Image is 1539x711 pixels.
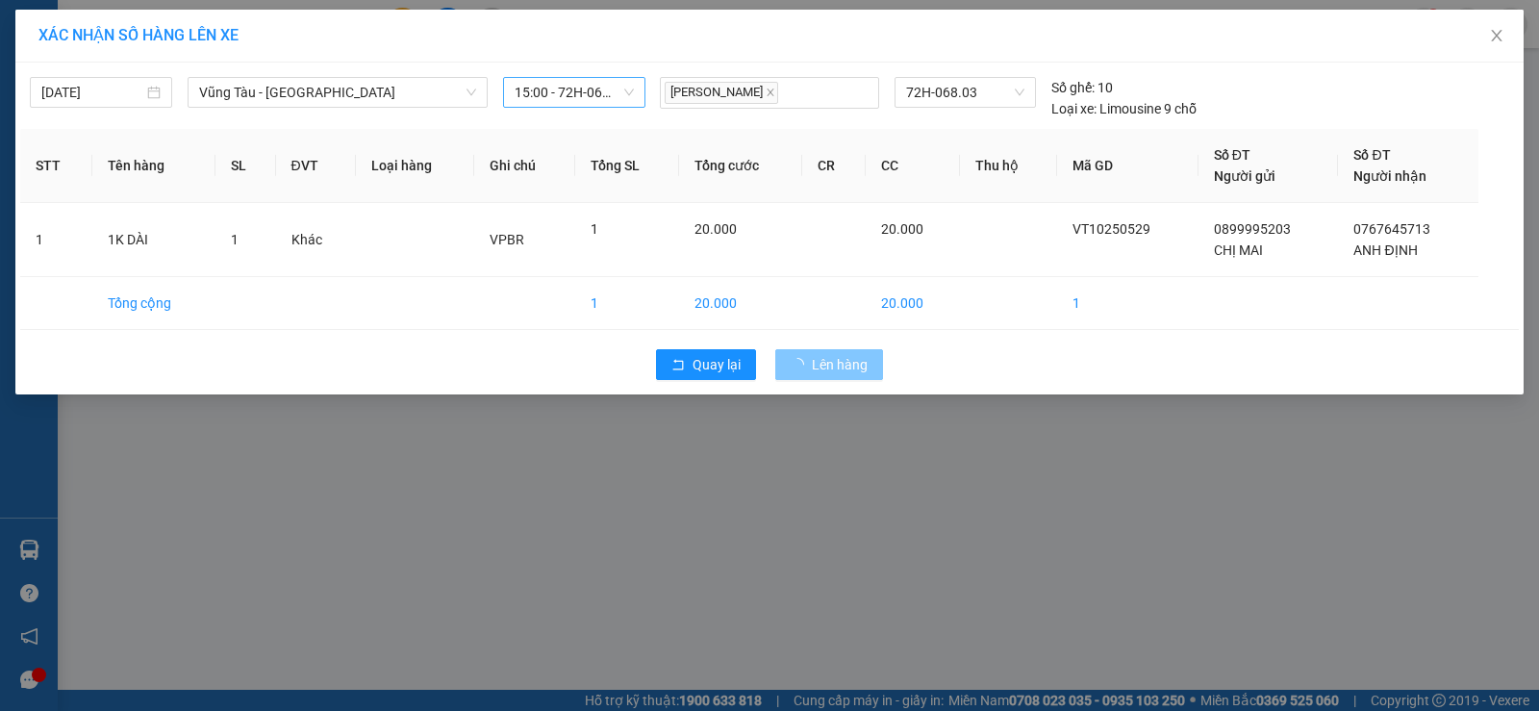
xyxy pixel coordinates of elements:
span: rollback [671,358,685,373]
input: 15/10/2025 [41,82,143,103]
span: Người nhận [1353,168,1426,184]
span: loading [791,358,812,371]
th: CC [866,129,961,203]
span: 72H-068.03 [906,78,1024,107]
span: close [766,88,775,97]
th: Tổng SL [575,129,679,203]
span: CHỊ MAI [1214,242,1263,258]
span: Loại xe: [1051,98,1097,119]
span: 20.000 [881,221,923,237]
div: 10 [1051,77,1113,98]
button: Lên hàng [775,349,883,380]
th: Ghi chú [474,129,574,203]
span: 1 [591,221,598,237]
button: rollbackQuay lại [656,349,756,380]
div: Limousine 9 chỗ [1051,98,1197,119]
span: close [1489,28,1504,43]
span: 0899995203 [1214,221,1291,237]
td: 1 [575,277,679,330]
td: Khác [276,203,356,277]
span: down [466,87,477,98]
span: Số ĐT [1214,147,1250,163]
span: Số ĐT [1353,147,1390,163]
span: VT10250529 [1072,221,1150,237]
span: [PERSON_NAME] [665,82,778,104]
span: Vũng Tàu - Sân Bay [199,78,476,107]
span: 0767645713 [1353,221,1430,237]
button: Close [1470,10,1524,63]
span: ANH ĐỊNH [1353,242,1417,258]
span: Quay lại [693,354,741,375]
th: Mã GD [1057,129,1198,203]
span: VPBR [490,232,524,247]
span: 1 [231,232,239,247]
span: 20.000 [694,221,737,237]
th: Thu hộ [960,129,1056,203]
th: ĐVT [276,129,356,203]
span: 15:00 - 72H-068.03 [515,78,634,107]
th: Tên hàng [92,129,215,203]
span: Người gửi [1214,168,1275,184]
td: 1 [1057,277,1198,330]
th: SL [215,129,275,203]
th: CR [802,129,865,203]
th: STT [20,129,92,203]
td: 1 [20,203,92,277]
td: 1K DÀI [92,203,215,277]
span: Số ghế: [1051,77,1095,98]
th: Tổng cước [679,129,803,203]
td: Tổng cộng [92,277,215,330]
td: 20.000 [679,277,803,330]
span: Lên hàng [812,354,868,375]
span: XÁC NHẬN SỐ HÀNG LÊN XE [38,26,239,44]
th: Loại hàng [356,129,475,203]
td: 20.000 [866,277,961,330]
